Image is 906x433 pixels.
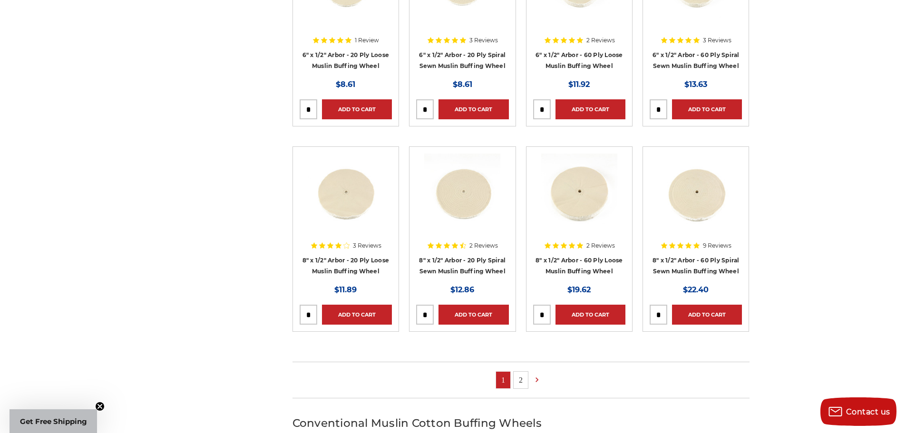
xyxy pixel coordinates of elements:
a: 8" x 1/2" Arbor - 20 Ply Spiral Sewn Muslin Buffing Wheel [419,257,506,275]
span: 2 Reviews [586,38,615,43]
a: Add to Cart [672,305,742,325]
img: 8" x 1/2" Arbor extra thick Loose Muslin Buffing Wheel [541,154,617,230]
a: 8" x 1/2" Arbor - 60 Ply Loose Muslin Buffing Wheel [536,257,623,275]
img: 8" x 1/2" x 20 ply loose cotton buffing wheel [308,154,384,230]
span: 9 Reviews [703,243,731,249]
a: 1 [496,372,510,388]
a: Add to Cart [322,99,392,119]
a: 8 inch spiral sewn cotton buffing wheel - 20 ply [416,154,508,246]
span: 3 Reviews [353,243,381,249]
a: 6" x 1/2" Arbor - 60 Ply Loose Muslin Buffing Wheel [536,51,623,69]
span: $11.89 [334,285,357,294]
img: muslin spiral sewn buffing wheel 8" x 1/2" x 60 ply [658,154,734,230]
a: 6" x 1/2" Arbor - 20 Ply Loose Muslin Buffing Wheel [302,51,390,69]
a: Add to Cart [322,305,392,325]
h2: Conventional Muslin Cotton Buffing Wheels [292,415,750,432]
span: Contact us [846,407,890,416]
span: 2 Reviews [469,243,498,249]
div: Get Free ShippingClose teaser [10,409,97,433]
span: $8.61 [453,80,472,89]
a: 8" x 1/2" Arbor - 20 Ply Loose Muslin Buffing Wheel [302,257,390,275]
a: Add to Cart [438,99,508,119]
span: $19.62 [567,285,591,294]
span: $13.63 [684,80,707,89]
span: 1 Review [355,38,379,43]
span: 3 Reviews [703,38,731,43]
span: 3 Reviews [469,38,498,43]
span: $12.86 [450,285,474,294]
a: muslin spiral sewn buffing wheel 8" x 1/2" x 60 ply [650,154,742,246]
span: Get Free Shipping [20,417,87,426]
button: Close teaser [95,402,105,411]
a: Add to Cart [555,305,625,325]
img: 8 inch spiral sewn cotton buffing wheel - 20 ply [424,154,500,230]
a: Add to Cart [672,99,742,119]
a: 6" x 1/2" Arbor - 60 Ply Spiral Sewn Muslin Buffing Wheel [653,51,740,69]
a: 2 [514,372,528,388]
a: 8" x 1/2" Arbor extra thick Loose Muslin Buffing Wheel [533,154,625,246]
a: Add to Cart [555,99,625,119]
a: 6" x 1/2" Arbor - 20 Ply Spiral Sewn Muslin Buffing Wheel [419,51,506,69]
span: 2 Reviews [586,243,615,249]
span: $8.61 [336,80,355,89]
span: $11.92 [568,80,590,89]
span: $22.40 [683,285,709,294]
button: Contact us [820,397,896,426]
a: 8" x 1/2" x 20 ply loose cotton buffing wheel [300,154,392,246]
a: Add to Cart [438,305,508,325]
a: 8" x 1/2" Arbor - 60 Ply Spiral Sewn Muslin Buffing Wheel [653,257,740,275]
